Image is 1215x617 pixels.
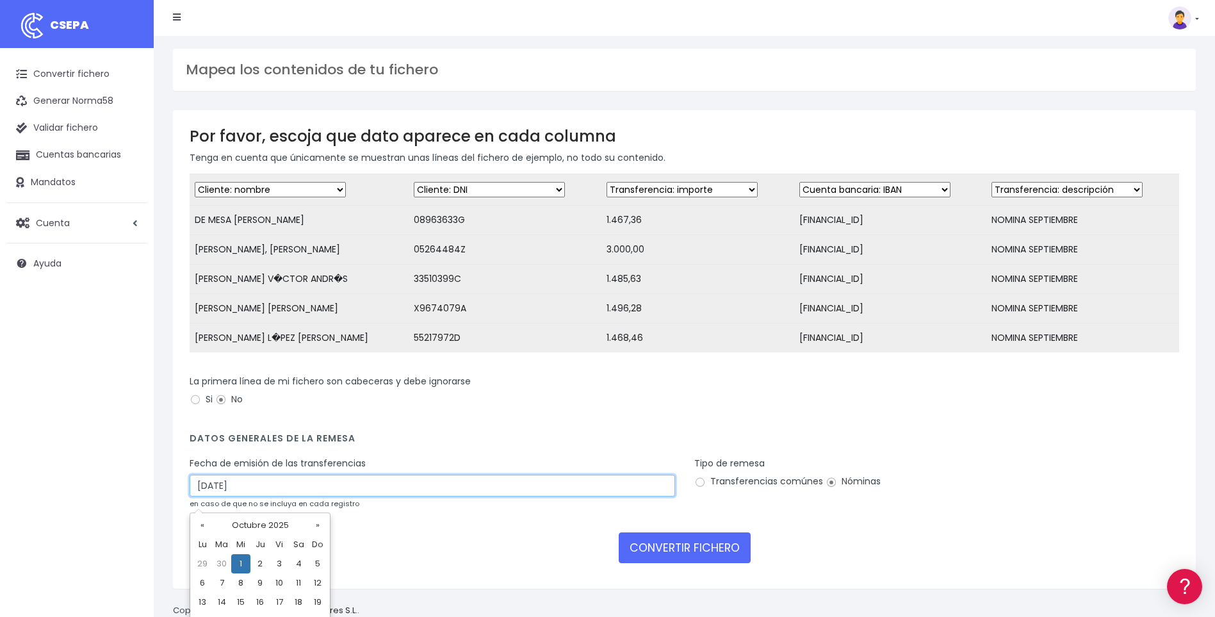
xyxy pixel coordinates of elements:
[986,206,1179,235] td: NOMINA SEPTIEMBRE
[190,235,409,265] td: [PERSON_NAME], [PERSON_NAME]
[826,475,881,488] label: Nóminas
[231,573,250,593] td: 8
[270,573,289,593] td: 10
[50,17,89,33] span: CSEPA
[289,573,308,593] td: 11
[190,206,409,235] td: DE MESA [PERSON_NAME]
[190,151,1179,165] p: Tenga en cuenta que únicamente se muestran unas líneas del fichero de ejemplo, no todo su contenido.
[250,535,270,554] th: Ju
[190,265,409,294] td: [PERSON_NAME] V�CTOR ANDR�S
[270,554,289,573] td: 3
[193,516,212,535] th: «
[13,327,243,347] a: API
[601,235,794,265] td: 3.000,00
[190,498,359,509] small: en caso de que no se incluya en cada registro
[289,554,308,573] td: 4
[16,10,48,42] img: logo
[601,265,794,294] td: 1.485,63
[6,61,147,88] a: Convertir fichero
[215,393,243,406] label: No
[13,254,243,267] div: Facturación
[409,265,601,294] td: 33510399C
[13,343,243,365] button: Contáctanos
[212,554,231,573] td: 30
[270,593,289,612] td: 17
[190,324,409,353] td: [PERSON_NAME] L�PEZ [PERSON_NAME]
[193,593,212,612] td: 13
[619,532,751,563] button: CONVERTIR FICHERO
[190,457,366,470] label: Fecha de emisión de las transferencias
[6,142,147,169] a: Cuentas bancarias
[601,294,794,324] td: 1.496,28
[308,516,327,535] th: »
[13,222,243,242] a: Perfiles de empresas
[409,294,601,324] td: X9674079A
[33,257,61,270] span: Ayuda
[190,393,213,406] label: Si
[250,593,270,612] td: 16
[694,475,823,488] label: Transferencias comúnes
[986,324,1179,353] td: NOMINA SEPTIEMBRE
[289,535,308,554] th: Sa
[13,89,243,101] div: Información general
[212,535,231,554] th: Ma
[794,265,987,294] td: [FINANCIAL_ID]
[13,109,243,129] a: Información general
[231,554,250,573] td: 1
[13,182,243,202] a: Problemas habituales
[186,62,1183,78] h3: Mapea los contenidos de tu fichero
[231,535,250,554] th: Mi
[13,162,243,182] a: Formatos
[409,206,601,235] td: 08963633G
[794,294,987,324] td: [FINANCIAL_ID]
[308,593,327,612] td: 19
[193,535,212,554] th: Lu
[6,88,147,115] a: Generar Norma58
[794,324,987,353] td: [FINANCIAL_ID]
[986,294,1179,324] td: NOMINA SEPTIEMBRE
[6,169,147,196] a: Mandatos
[190,127,1179,145] h3: Por favor, escoja que dato aparece en cada columna
[36,216,70,229] span: Cuenta
[190,375,471,388] label: La primera línea de mi fichero son cabeceras y debe ignorarse
[13,275,243,295] a: General
[13,142,243,154] div: Convertir ficheros
[601,206,794,235] td: 1.467,36
[13,202,243,222] a: Videotutoriales
[212,516,308,535] th: Octubre 2025
[694,457,765,470] label: Tipo de remesa
[212,573,231,593] td: 7
[176,369,247,381] a: POWERED BY ENCHANT
[986,235,1179,265] td: NOMINA SEPTIEMBRE
[308,554,327,573] td: 5
[6,115,147,142] a: Validar fichero
[409,324,601,353] td: 55217972D
[308,535,327,554] th: Do
[1168,6,1191,29] img: profile
[794,206,987,235] td: [FINANCIAL_ID]
[193,573,212,593] td: 6
[250,573,270,593] td: 9
[794,235,987,265] td: [FINANCIAL_ID]
[289,593,308,612] td: 18
[13,308,243,320] div: Programadores
[193,554,212,573] td: 29
[986,265,1179,294] td: NOMINA SEPTIEMBRE
[6,210,147,236] a: Cuenta
[250,554,270,573] td: 2
[270,535,289,554] th: Vi
[231,593,250,612] td: 15
[308,573,327,593] td: 12
[212,593,231,612] td: 14
[601,324,794,353] td: 1.468,46
[190,294,409,324] td: [PERSON_NAME] [PERSON_NAME]
[6,250,147,277] a: Ayuda
[190,433,1179,450] h4: Datos generales de la remesa
[409,235,601,265] td: 05264484Z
